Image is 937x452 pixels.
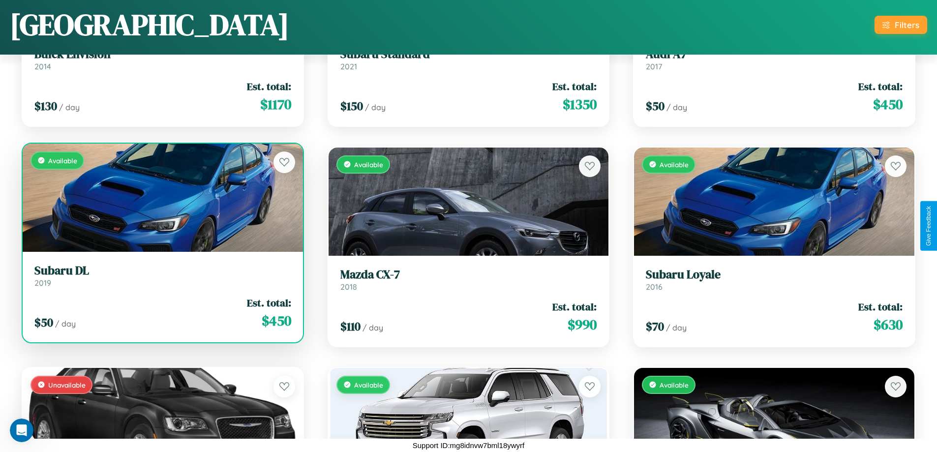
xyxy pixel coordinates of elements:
[340,268,597,282] h3: Mazda CX-7
[34,61,51,71] span: 2014
[354,381,383,389] span: Available
[552,79,597,93] span: Est. total:
[247,296,291,310] span: Est. total:
[247,79,291,93] span: Est. total:
[666,102,687,112] span: / day
[660,160,689,169] span: Available
[646,47,903,61] h3: Audi A7
[34,264,291,288] a: Subaru DL2019
[59,102,80,112] span: / day
[646,98,665,114] span: $ 50
[34,47,291,71] a: Buick Envision2014
[340,282,357,292] span: 2018
[552,300,597,314] span: Est. total:
[340,61,357,71] span: 2021
[262,311,291,331] span: $ 450
[365,102,386,112] span: / day
[48,156,77,165] span: Available
[895,20,919,30] div: Filters
[925,206,932,246] div: Give Feedback
[354,160,383,169] span: Available
[646,61,662,71] span: 2017
[55,319,76,329] span: / day
[34,314,53,331] span: $ 50
[340,268,597,292] a: Mazda CX-72018
[858,300,903,314] span: Est. total:
[568,315,597,334] span: $ 990
[10,4,289,45] h1: [GEOGRAPHIC_DATA]
[48,381,86,389] span: Unavailable
[646,47,903,71] a: Audi A72017
[660,381,689,389] span: Available
[874,315,903,334] span: $ 630
[34,98,57,114] span: $ 130
[873,94,903,114] span: $ 450
[340,47,597,71] a: Subaru Standard2021
[10,419,33,442] iframe: Intercom live chat
[875,16,927,34] button: Filters
[340,47,597,61] h3: Subaru Standard
[340,318,361,334] span: $ 110
[646,268,903,282] h3: Subaru Loyale
[646,318,664,334] span: $ 70
[563,94,597,114] span: $ 1350
[413,439,525,452] p: Support ID: mg8idnvw7bml18ywyrf
[646,282,663,292] span: 2016
[34,278,51,288] span: 2019
[363,323,383,332] span: / day
[858,79,903,93] span: Est. total:
[260,94,291,114] span: $ 1170
[646,268,903,292] a: Subaru Loyale2016
[34,264,291,278] h3: Subaru DL
[340,98,363,114] span: $ 150
[666,323,687,332] span: / day
[34,47,291,61] h3: Buick Envision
